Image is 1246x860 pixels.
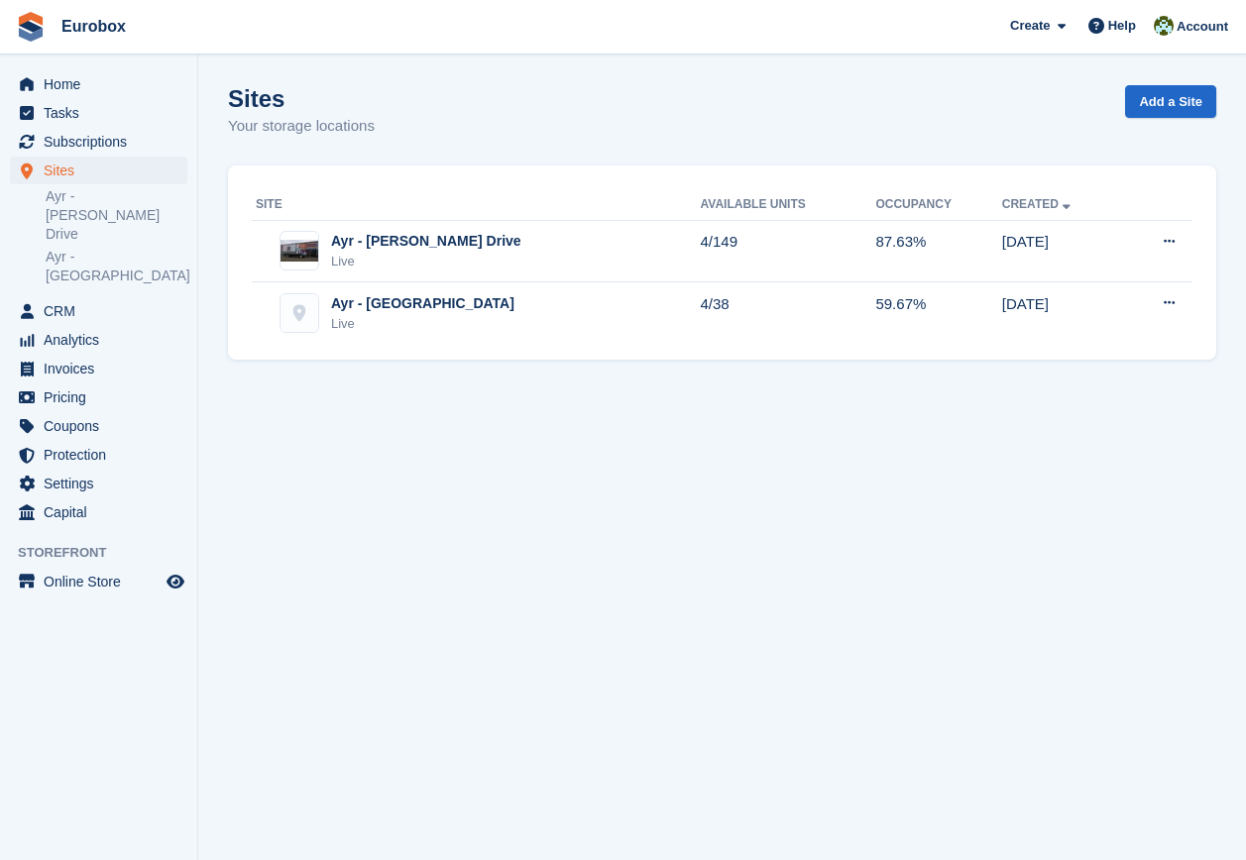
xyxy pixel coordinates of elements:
[701,220,876,282] td: 4/149
[10,157,187,184] a: menu
[875,189,1001,221] th: Occupancy
[44,128,163,156] span: Subscriptions
[44,99,163,127] span: Tasks
[44,70,163,98] span: Home
[44,383,163,411] span: Pricing
[44,297,163,325] span: CRM
[1010,16,1050,36] span: Create
[10,99,187,127] a: menu
[10,297,187,325] a: menu
[701,189,876,221] th: Available Units
[44,568,163,595] span: Online Store
[10,70,187,98] a: menu
[701,282,876,344] td: 4/38
[331,231,521,252] div: Ayr - [PERSON_NAME] Drive
[46,187,187,244] a: Ayr - [PERSON_NAME] Drive
[44,157,163,184] span: Sites
[44,326,163,354] span: Analytics
[16,12,46,42] img: stora-icon-8386f47178a22dfd0bd8f6a31ec36ba5ce8667c1dd55bd0f319d3a0aa187defe.svg
[10,441,187,469] a: menu
[10,326,187,354] a: menu
[44,412,163,440] span: Coupons
[875,282,1001,344] td: 59.67%
[1177,17,1228,37] span: Account
[875,220,1001,282] td: 87.63%
[164,570,187,593] a: Preview store
[1002,282,1123,344] td: [DATE]
[44,470,163,497] span: Settings
[252,189,701,221] th: Site
[228,115,375,138] p: Your storage locations
[44,441,163,469] span: Protection
[281,240,318,262] img: Image of Ayr - Whitfield Drive site
[1002,197,1075,211] a: Created
[10,355,187,382] a: menu
[10,128,187,156] a: menu
[44,355,163,382] span: Invoices
[1125,85,1216,118] a: Add a Site
[331,252,521,271] div: Live
[1108,16,1136,36] span: Help
[10,383,187,411] a: menu
[1154,16,1174,36] img: Lorna Russell
[10,568,187,595] a: menu
[54,10,134,43] a: Eurobox
[44,498,163,526] span: Capital
[331,293,514,314] div: Ayr - [GEOGRAPHIC_DATA]
[10,412,187,440] a: menu
[281,294,318,332] img: Ayr - Holmston Road site image placeholder
[46,248,187,285] a: Ayr - [GEOGRAPHIC_DATA]
[331,314,514,334] div: Live
[1002,220,1123,282] td: [DATE]
[10,498,187,526] a: menu
[228,85,375,112] h1: Sites
[18,543,197,563] span: Storefront
[10,470,187,497] a: menu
